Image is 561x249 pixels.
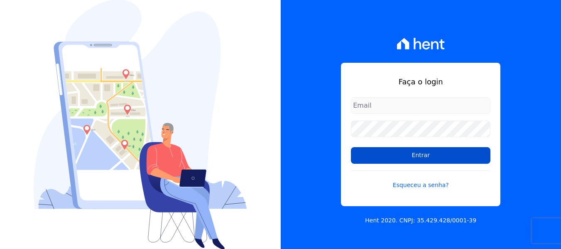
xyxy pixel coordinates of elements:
[351,97,490,114] input: Email
[351,147,490,164] input: Entrar
[365,216,476,225] p: Hent 2020. CNPJ: 35.429.428/0001-39
[351,76,490,87] h1: Faça o login
[351,170,490,190] a: Esqueceu a senha?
